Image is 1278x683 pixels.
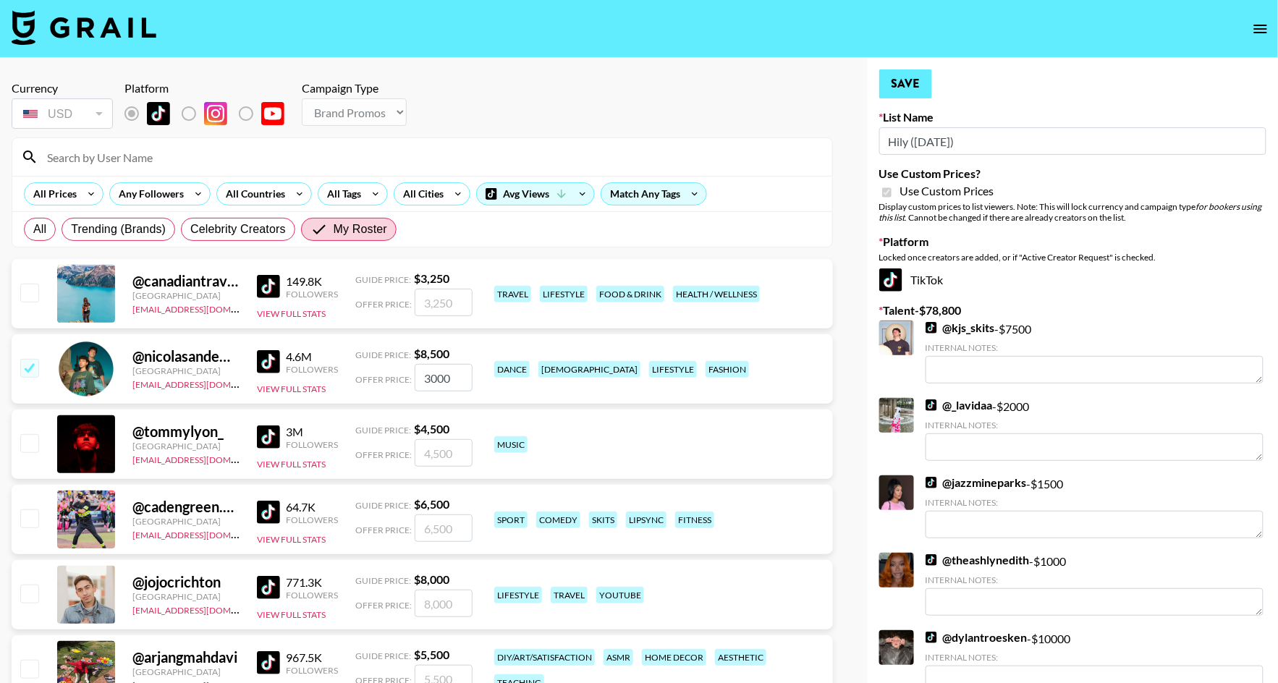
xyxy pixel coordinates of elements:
[414,648,449,661] strong: $ 5,500
[217,183,288,205] div: All Countries
[926,321,1264,383] div: - $ 7500
[626,512,666,528] div: lipsync
[879,234,1266,249] label: Platform
[536,512,580,528] div: comedy
[415,364,473,391] input: 8,500
[926,477,937,488] img: TikTok
[257,425,280,449] img: TikTok
[926,322,937,334] img: TikTok
[879,252,1266,263] div: Locked once creators are added, or if "Active Creator Request" is checked.
[675,512,714,528] div: fitness
[355,299,412,310] span: Offer Price:
[415,590,473,617] input: 8,000
[1246,14,1275,43] button: open drawer
[394,183,447,205] div: All Cities
[257,534,326,545] button: View Full Stats
[900,184,994,198] span: Use Custom Prices
[551,587,588,603] div: travel
[415,514,473,542] input: 6,500
[926,398,1264,461] div: - $ 2000
[257,459,326,470] button: View Full Stats
[414,347,449,360] strong: $ 8,500
[33,221,46,238] span: All
[286,425,338,439] div: 3M
[257,651,280,674] img: TikTok
[706,361,749,378] div: fashion
[355,525,412,535] span: Offer Price:
[355,425,411,436] span: Guide Price:
[414,422,449,436] strong: $ 4,500
[926,652,1264,663] div: Internal Notes:
[257,383,326,394] button: View Full Stats
[494,286,531,302] div: travel
[204,102,227,125] img: Instagram
[257,275,280,298] img: TikTok
[715,649,766,666] div: aesthetic
[926,475,1027,490] a: @jazzmineparks
[414,572,449,586] strong: $ 8,000
[302,81,407,96] div: Campaign Type
[926,632,937,643] img: TikTok
[132,527,278,540] a: [EMAIL_ADDRESS][DOMAIN_NAME]
[355,500,411,511] span: Guide Price:
[14,101,110,127] div: USD
[334,221,387,238] span: My Roster
[132,301,278,315] a: [EMAIL_ADDRESS][DOMAIN_NAME]
[926,342,1264,353] div: Internal Notes:
[926,475,1264,538] div: - $ 1500
[494,512,528,528] div: sport
[494,587,542,603] div: lifestyle
[132,272,240,290] div: @ canadiantravelgal
[926,399,937,411] img: TikTok
[261,102,284,125] img: YouTube
[38,145,824,169] input: Search by User Name
[71,221,166,238] span: Trending (Brands)
[540,286,588,302] div: lifestyle
[926,497,1264,508] div: Internal Notes:
[132,423,240,441] div: @ tommylyon_
[257,501,280,524] img: TikTok
[879,268,1266,292] div: TikTok
[286,590,338,601] div: Followers
[257,576,280,599] img: TikTok
[132,573,240,591] div: @ jojocrichton
[132,591,240,602] div: [GEOGRAPHIC_DATA]
[879,69,932,98] button: Save
[926,553,1264,616] div: - $ 1000
[538,361,640,378] div: [DEMOGRAPHIC_DATA]
[926,554,937,566] img: TikTok
[879,303,1266,318] label: Talent - $ 78,800
[926,420,1264,430] div: Internal Notes:
[132,516,240,527] div: [GEOGRAPHIC_DATA]
[926,321,995,335] a: @kjs_skits
[926,398,993,412] a: @_lavidaa
[415,289,473,316] input: 3,250
[879,201,1262,223] em: for bookers using this list
[673,286,760,302] div: health / wellness
[649,361,697,378] div: lifestyle
[12,10,156,45] img: Grail Talent
[355,600,412,611] span: Offer Price:
[604,649,633,666] div: asmr
[318,183,364,205] div: All Tags
[132,498,240,516] div: @ cadengreen.12
[132,451,278,465] a: [EMAIL_ADDRESS][DOMAIN_NAME]
[286,500,338,514] div: 64.7K
[415,439,473,467] input: 4,500
[286,650,338,665] div: 967.5K
[286,665,338,676] div: Followers
[589,512,617,528] div: skits
[124,81,296,96] div: Platform
[12,81,113,96] div: Currency
[147,102,170,125] img: TikTok
[926,630,1028,645] a: @dylantroesken
[132,365,240,376] div: [GEOGRAPHIC_DATA]
[642,649,706,666] div: home decor
[124,98,296,129] div: List locked to TikTok.
[132,602,278,616] a: [EMAIL_ADDRESS][DOMAIN_NAME]
[879,268,902,292] img: TikTok
[286,575,338,590] div: 771.3K
[494,361,530,378] div: dance
[355,650,411,661] span: Guide Price:
[132,648,240,666] div: @ arjangmahdavi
